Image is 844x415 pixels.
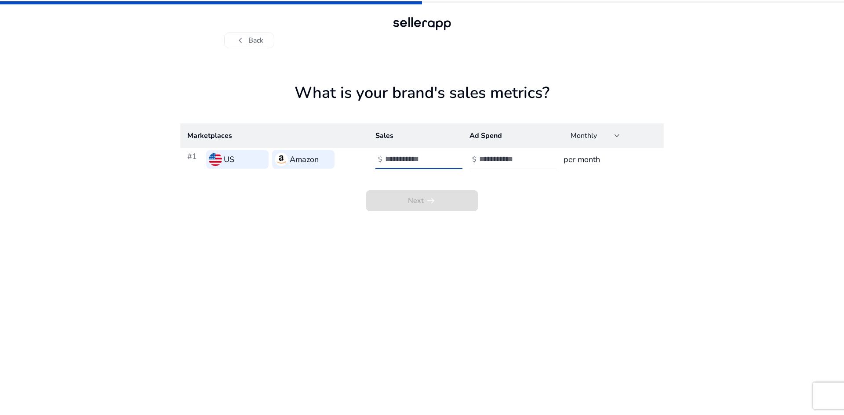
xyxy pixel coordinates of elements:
h1: What is your brand's sales metrics? [180,83,664,123]
h3: #1 [187,150,203,169]
th: Ad Spend [462,123,557,148]
th: Sales [368,123,462,148]
th: Marketplaces [180,123,368,148]
span: chevron_left [235,35,246,46]
h3: Amazon [290,153,319,166]
h4: $ [472,155,477,164]
h3: per month [564,153,657,166]
button: chevron_leftBack [224,32,274,48]
h3: US [224,153,234,166]
span: Monthly [571,131,597,141]
h4: $ [378,155,382,164]
img: us.svg [209,153,222,166]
